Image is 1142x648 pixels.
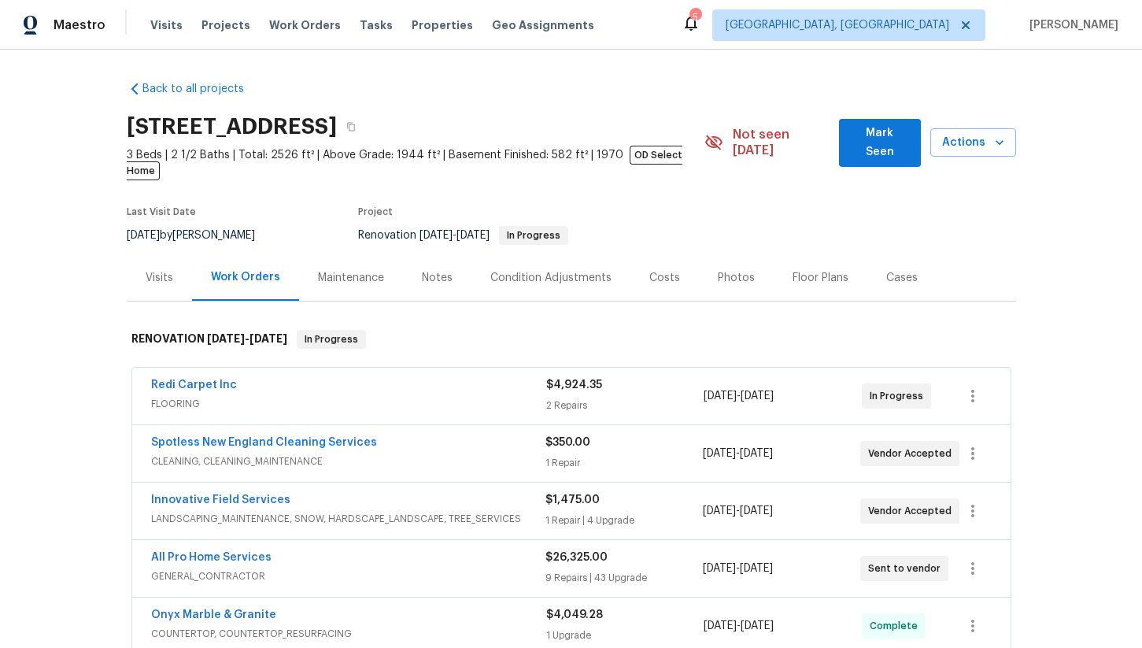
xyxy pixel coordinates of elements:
[150,17,183,33] span: Visits
[358,230,568,241] span: Renovation
[839,119,921,167] button: Mark Seen
[490,270,612,286] div: Condition Adjustments
[852,124,908,162] span: Mark Seen
[740,563,773,574] span: [DATE]
[318,270,384,286] div: Maintenance
[793,270,848,286] div: Floor Plans
[870,618,924,634] span: Complete
[151,552,272,563] a: All Pro Home Services
[870,388,929,404] span: In Progress
[546,628,704,643] div: 1 Upgrade
[649,270,680,286] div: Costs
[127,314,1016,365] div: RENOVATION [DATE]-[DATE]In Progress
[151,494,290,505] a: Innovative Field Services
[718,270,755,286] div: Photos
[703,505,736,517] span: [DATE]
[249,333,287,344] span: [DATE]
[419,230,490,241] span: -
[546,609,603,620] span: $4,049.28
[546,380,602,391] span: $4,924.35
[546,398,704,413] div: 2 Repairs
[501,231,567,240] span: In Progress
[54,17,105,33] span: Maestro
[151,380,237,391] a: Redi Carpet Inc
[868,561,947,576] span: Sent to vendor
[151,511,545,527] span: LANDSCAPING_MAINTENANCE, SNOW, HARDSCAPE_LANDSCAPE, TREE_SERVICES
[358,207,393,217] span: Project
[930,128,1016,157] button: Actions
[741,391,774,402] span: [DATE]
[151,568,545,584] span: GENERAL_CONTRACTOR
[704,391,737,402] span: [DATE]
[886,270,918,286] div: Cases
[127,230,160,241] span: [DATE]
[127,119,337,135] h2: [STREET_ADDRESS]
[868,446,958,461] span: Vendor Accepted
[127,81,278,97] a: Back to all projects
[703,503,773,519] span: -
[545,552,608,563] span: $26,325.00
[1023,17,1118,33] span: [PERSON_NAME]
[146,270,173,286] div: Visits
[422,270,453,286] div: Notes
[151,437,377,448] a: Spotless New England Cleaning Services
[201,17,250,33] span: Projects
[127,207,196,217] span: Last Visit Date
[726,17,949,33] span: [GEOGRAPHIC_DATA], [GEOGRAPHIC_DATA]
[151,609,276,620] a: Onyx Marble & Granite
[419,230,453,241] span: [DATE]
[545,455,703,471] div: 1 Repair
[703,448,736,459] span: [DATE]
[360,20,393,31] span: Tasks
[943,133,1003,153] span: Actions
[207,333,245,344] span: [DATE]
[151,626,546,642] span: COUNTERTOP, COUNTERTOP_RESURFACING
[211,269,280,285] div: Work Orders
[868,503,958,519] span: Vendor Accepted
[298,331,364,347] span: In Progress
[545,570,703,586] div: 9 Repairs | 43 Upgrade
[456,230,490,241] span: [DATE]
[703,563,736,574] span: [DATE]
[689,9,700,25] div: 5
[545,513,703,528] div: 1 Repair | 4 Upgrade
[131,330,287,349] h6: RENOVATION
[704,388,774,404] span: -
[740,505,773,517] span: [DATE]
[127,147,704,179] span: 3 Beds | 2 1/2 Baths | Total: 2526 ft² | Above Grade: 1944 ft² | Basement Finished: 582 ft² | 1970
[207,333,287,344] span: -
[733,127,830,158] span: Not seen [DATE]
[412,17,473,33] span: Properties
[703,446,773,461] span: -
[127,226,274,245] div: by [PERSON_NAME]
[127,146,682,180] span: OD Select Home
[545,494,600,505] span: $1,475.00
[704,618,774,634] span: -
[703,561,773,576] span: -
[741,620,774,631] span: [DATE]
[151,454,545,469] span: CLEANING, CLEANING_MAINTENANCE
[151,396,546,412] span: FLOORING
[492,17,594,33] span: Geo Assignments
[704,620,737,631] span: [DATE]
[269,17,341,33] span: Work Orders
[545,437,590,448] span: $350.00
[337,113,365,141] button: Copy Address
[740,448,773,459] span: [DATE]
